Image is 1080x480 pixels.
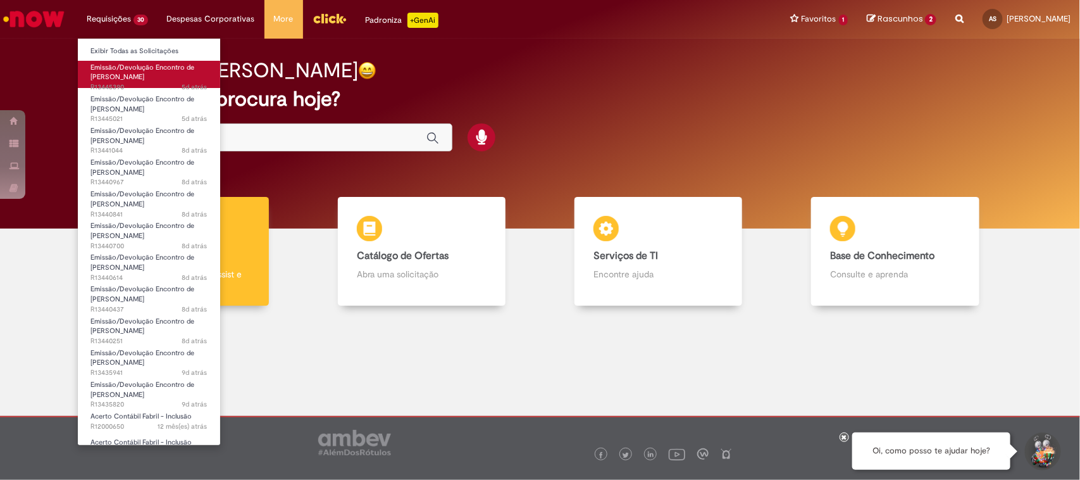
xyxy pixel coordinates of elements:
[78,187,220,215] a: Aberto R13440841 : Emissão/Devolução Encontro de Contas Fornecedor
[366,13,438,28] div: Padroniza
[158,422,208,431] time: 11/09/2024 11:03:30
[318,430,391,455] img: logo_footer_ambev_rotulo_gray.png
[182,368,208,377] span: 9d atrás
[182,273,208,282] span: 8d atrás
[90,412,192,421] span: Acerto Contábil Fabril - Inclusão
[182,210,208,219] time: 22/08/2025 16:31:39
[182,336,208,346] span: 8d atrás
[593,268,723,281] p: Encontre ajuda
[78,156,220,183] a: Aberto R13440967 : Emissão/Devolução Encontro de Contas Fornecedor
[78,124,220,151] a: Aberto R13441044 : Emissão/Devolução Encontro de Contas Fornecedor
[830,268,960,281] p: Consulte e aprenda
[182,114,208,123] time: 25/08/2025 15:34:34
[90,348,194,368] span: Emissão/Devolução Encontro de [PERSON_NAME]
[90,284,194,304] span: Emissão/Devolução Encontro de [PERSON_NAME]
[777,197,1014,306] a: Base de Conhecimento Consulte e aprenda
[90,438,192,447] span: Acerto Contábil Fabril - Inclusão
[303,197,540,306] a: Catálogo de Ofertas Abra uma solicitação
[90,241,208,251] span: R13440700
[182,114,208,123] span: 5d atrás
[78,410,220,433] a: Aberto R12000650 : Acerto Contábil Fabril - Inclusão
[802,13,836,25] span: Favoritos
[357,249,449,262] b: Catálogo de Ofertas
[697,448,709,460] img: logo_footer_workplace.png
[989,15,996,23] span: AS
[167,13,255,25] span: Despesas Corporativas
[90,336,208,346] span: R13440251
[182,241,208,251] time: 22/08/2025 16:09:10
[623,452,629,458] img: logo_footer_twitter.png
[90,305,208,315] span: R13440437
[77,38,221,446] ul: Requisições
[648,452,654,459] img: logo_footer_linkedin.png
[102,88,978,110] h2: O que você procura hoje?
[182,210,208,219] span: 8d atrás
[78,44,220,58] a: Exibir Todas as Solicitações
[669,446,685,462] img: logo_footer_youtube.png
[90,400,208,410] span: R13435820
[867,13,936,25] a: Rascunhos
[182,400,208,409] time: 21/08/2025 11:44:23
[182,400,208,409] span: 9d atrás
[830,249,934,262] b: Base de Conhecimento
[852,433,1010,470] div: Oi, como posso te ajudar hoje?
[593,249,658,262] b: Serviços de TI
[274,13,294,25] span: More
[90,210,208,220] span: R13440841
[540,197,777,306] a: Serviços de TI Encontre ajuda
[90,221,194,241] span: Emissão/Devolução Encontro de [PERSON_NAME]
[1007,13,1071,24] span: [PERSON_NAME]
[182,305,208,314] time: 22/08/2025 15:25:01
[182,82,208,92] span: 5d atrás
[182,177,208,187] span: 8d atrás
[182,273,208,282] time: 22/08/2025 15:54:32
[90,114,208,124] span: R13445021
[78,92,220,120] a: Aberto R13445021 : Emissão/Devolução Encontro de Contas Fornecedor
[721,448,732,460] img: logo_footer_naosei.png
[839,15,848,25] span: 1
[78,251,220,278] a: Aberto R13440614 : Emissão/Devolução Encontro de Contas Fornecedor
[182,146,208,155] span: 8d atrás
[78,436,220,459] a: Aberto R11179723 : Acerto Contábil Fabril - Inclusão
[182,146,208,155] time: 22/08/2025 17:14:41
[90,146,208,156] span: R13441044
[1023,433,1061,471] button: Iniciar Conversa de Suporte
[78,378,220,405] a: Aberto R13435820 : Emissão/Devolução Encontro de Contas Fornecedor
[87,13,131,25] span: Requisições
[313,9,347,28] img: click_logo_yellow_360x200.png
[182,82,208,92] time: 25/08/2025 16:21:33
[90,126,194,146] span: Emissão/Devolução Encontro de [PERSON_NAME]
[90,380,194,400] span: Emissão/Devolução Encontro de [PERSON_NAME]
[90,94,194,114] span: Emissão/Devolução Encontro de [PERSON_NAME]
[90,253,194,272] span: Emissão/Devolução Encontro de [PERSON_NAME]
[90,177,208,187] span: R13440967
[90,273,208,283] span: R13440614
[182,177,208,187] time: 22/08/2025 16:56:05
[90,158,194,177] span: Emissão/Devolução Encontro de [PERSON_NAME]
[90,368,208,378] span: R13435941
[598,452,604,458] img: logo_footer_facebook.png
[182,241,208,251] span: 8d atrás
[133,15,148,25] span: 30
[407,13,438,28] p: +GenAi
[878,13,923,25] span: Rascunhos
[358,61,376,80] img: happy-face.png
[90,189,194,209] span: Emissão/Devolução Encontro de [PERSON_NAME]
[78,315,220,342] a: Aberto R13440251 : Emissão/Devolução Encontro de Contas Fornecedor
[78,219,220,246] a: Aberto R13440700 : Emissão/Devolução Encontro de Contas Fornecedor
[182,368,208,377] time: 21/08/2025 12:02:44
[1,6,66,32] img: ServiceNow
[102,60,358,82] h2: Boa tarde, [PERSON_NAME]
[78,282,220,310] a: Aberto R13440437 : Emissão/Devolução Encontro de Contas Fornecedor
[66,197,303,306] a: Tirar dúvidas Tirar dúvidas com Lupi Assist e Gen Ai
[182,336,208,346] time: 22/08/2025 14:47:56
[925,14,936,25] span: 2
[90,82,208,92] span: R13445390
[78,61,220,88] a: Aberto R13445390 : Emissão/Devolução Encontro de Contas Fornecedor
[158,422,208,431] span: 12 mês(es) atrás
[78,346,220,374] a: Aberto R13435941 : Emissão/Devolução Encontro de Contas Fornecedor
[90,422,208,432] span: R12000650
[182,305,208,314] span: 8d atrás
[90,317,194,336] span: Emissão/Devolução Encontro de [PERSON_NAME]
[90,63,194,82] span: Emissão/Devolução Encontro de [PERSON_NAME]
